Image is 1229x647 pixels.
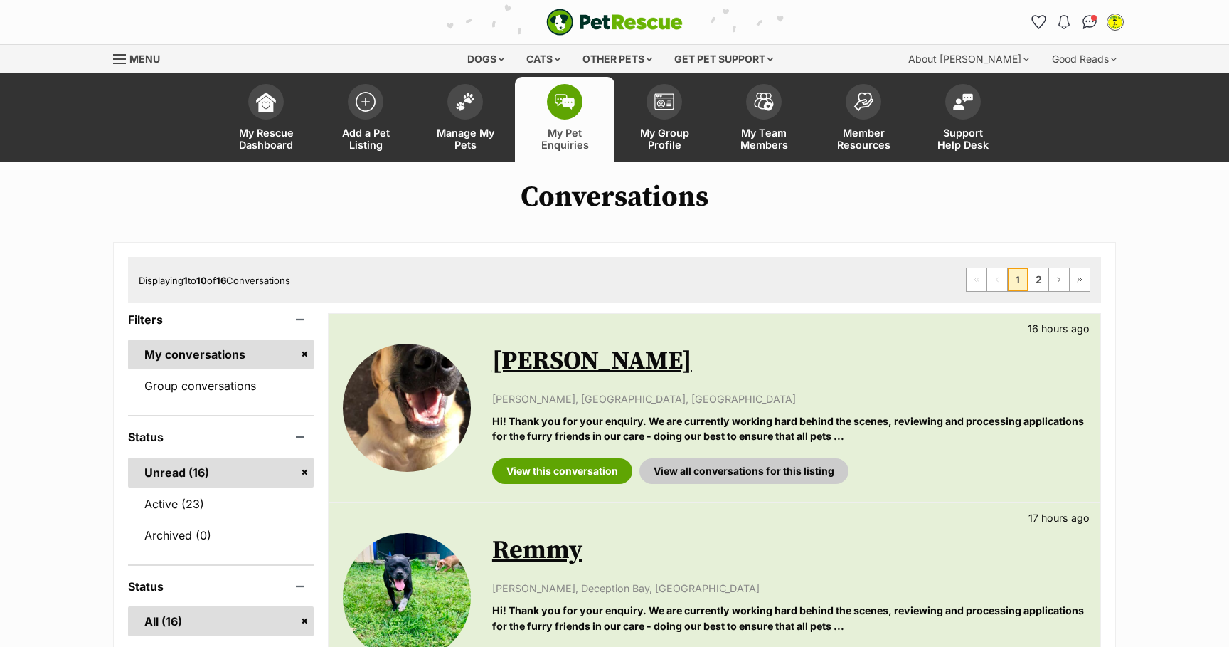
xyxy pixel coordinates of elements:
img: Cathy Craw profile pic [1108,15,1122,29]
div: Good Reads [1042,45,1127,73]
a: View all conversations for this listing [639,458,848,484]
button: My account [1104,11,1127,33]
span: Support Help Desk [931,127,995,151]
p: 17 hours ago [1028,510,1090,525]
img: manage-my-pets-icon-02211641906a0b7f246fdf0571729dbe1e7629f14944591b6c1af311fb30b64b.svg [455,93,475,111]
a: Conversations [1078,11,1101,33]
button: Notifications [1053,11,1075,33]
p: [PERSON_NAME], [GEOGRAPHIC_DATA], [GEOGRAPHIC_DATA] [492,391,1086,406]
span: Manage My Pets [433,127,497,151]
img: notifications-46538b983faf8c2785f20acdc204bb7945ddae34d4c08c2a6579f10ce5e182be.svg [1058,15,1070,29]
strong: 1 [183,275,188,286]
img: member-resources-icon-8e73f808a243e03378d46382f2149f9095a855e16c252ad45f914b54edf8863c.svg [853,92,873,111]
strong: 10 [196,275,207,286]
p: Hi! Thank you for your enquiry. We are currently working hard behind the scenes, reviewing and pr... [492,603,1086,633]
span: Menu [129,53,160,65]
p: [PERSON_NAME], Deception Bay, [GEOGRAPHIC_DATA] [492,581,1086,596]
a: My conversations [128,340,314,369]
a: My Pet Enquiries [515,77,614,162]
a: Page 2 [1028,268,1048,291]
span: My Team Members [732,127,796,151]
div: About [PERSON_NAME] [898,45,1039,73]
header: Status [128,580,314,593]
strong: 16 [216,275,226,286]
header: Status [128,431,314,443]
p: 16 hours ago [1028,321,1090,336]
a: Member Resources [814,77,913,162]
img: chat-41dd97257d64d25036548639549fe6c8038ab92f7586957e7f3b1b290dea8141.svg [1082,15,1097,29]
a: View this conversation [492,458,632,484]
img: logo-e224e6f780fb5917bec1dbf3a21bbac754714ae5b6737aabdf751b685950b380.svg [546,9,683,36]
a: My Rescue Dashboard [216,77,316,162]
img: dashboard-icon-eb2f2d2d3e046f16d808141f083e7271f6b2e854fb5c12c21221c1fb7104beca.svg [256,92,276,112]
div: Get pet support [664,45,783,73]
span: My Group Profile [632,127,696,151]
a: Remmy [492,535,582,567]
span: Member Resources [831,127,895,151]
img: help-desk-icon-fdf02630f3aa405de69fd3d07c3f3aa587a6932b1a1747fa1d2bba05be0121f9.svg [953,93,973,110]
a: Active (23) [128,489,314,519]
img: add-pet-listing-icon-0afa8454b4691262ce3f59096e99ab1cd57d4a30225e0717b998d2c9b9846f56.svg [356,92,376,112]
a: PetRescue [546,9,683,36]
p: Hi! Thank you for your enquiry. We are currently working hard behind the scenes, reviewing and pr... [492,414,1086,444]
a: Unread (16) [128,458,314,488]
a: Support Help Desk [913,77,1013,162]
div: Cats [516,45,570,73]
a: Archived (0) [128,520,314,550]
span: Add a Pet Listing [334,127,398,151]
ul: Account quick links [1027,11,1127,33]
a: [PERSON_NAME] [492,345,692,377]
span: My Pet Enquiries [533,127,597,151]
span: My Rescue Dashboard [234,127,298,151]
img: group-profile-icon-3fa3cf56718a62981997c0bc7e787c4b2cf8bcc04b72c1350f741eb67cf2f40e.svg [654,93,674,110]
div: Other pets [573,45,662,73]
a: Next page [1049,268,1069,291]
a: All (16) [128,606,314,636]
img: Frank [343,344,471,472]
a: Group conversations [128,371,314,401]
span: First page [967,268,986,291]
span: Page 1 [1008,268,1028,291]
a: Last page [1070,268,1090,291]
img: pet-enquiries-icon-7e3ad2cf08bfb03b45e93fb7055b45f3efa6380592205ae92323e6603595dc1f.svg [555,94,575,110]
a: Manage My Pets [415,77,515,162]
header: Filters [128,313,314,326]
span: Displaying to of Conversations [139,275,290,286]
a: My Team Members [714,77,814,162]
div: Dogs [457,45,514,73]
img: team-members-icon-5396bd8760b3fe7c0b43da4ab00e1e3bb1a5d9ba89233759b79545d2d3fc5d0d.svg [754,93,774,111]
a: Menu [113,45,170,70]
nav: Pagination [966,268,1090,292]
span: Previous page [987,268,1007,291]
a: Add a Pet Listing [316,77,415,162]
a: My Group Profile [614,77,714,162]
a: Favourites [1027,11,1050,33]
